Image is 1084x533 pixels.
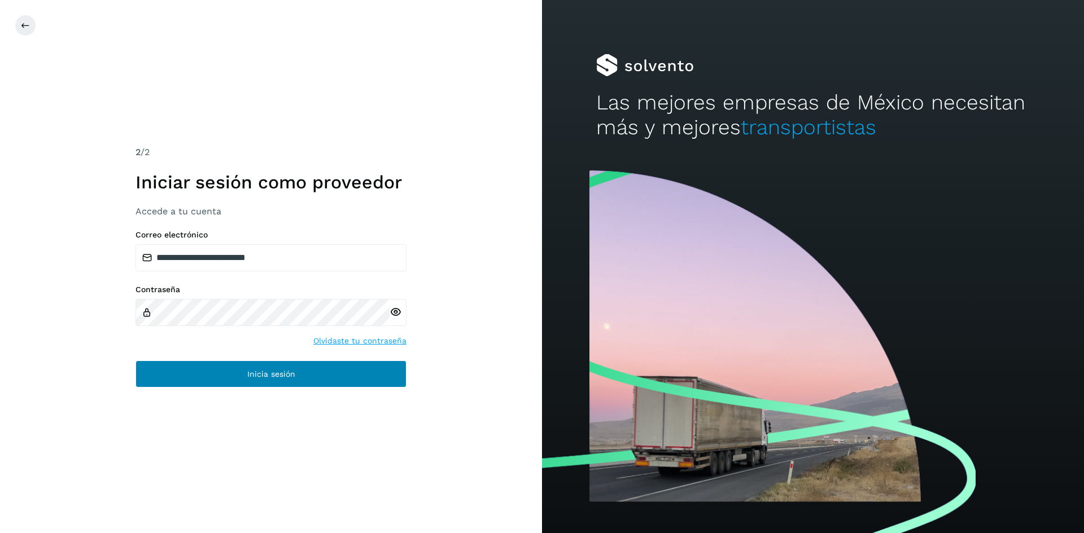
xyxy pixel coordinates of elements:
h1: Iniciar sesión como proveedor [135,171,406,193]
span: 2 [135,147,141,157]
span: Inicia sesión [247,370,295,378]
button: Inicia sesión [135,360,406,387]
div: /2 [135,146,406,159]
label: Correo electrónico [135,230,406,240]
h2: Las mejores empresas de México necesitan más y mejores [596,90,1030,140]
label: Contraseña [135,285,406,294]
h3: Accede a tu cuenta [135,206,406,217]
a: Olvidaste tu contraseña [313,335,406,347]
span: transportistas [741,115,876,139]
